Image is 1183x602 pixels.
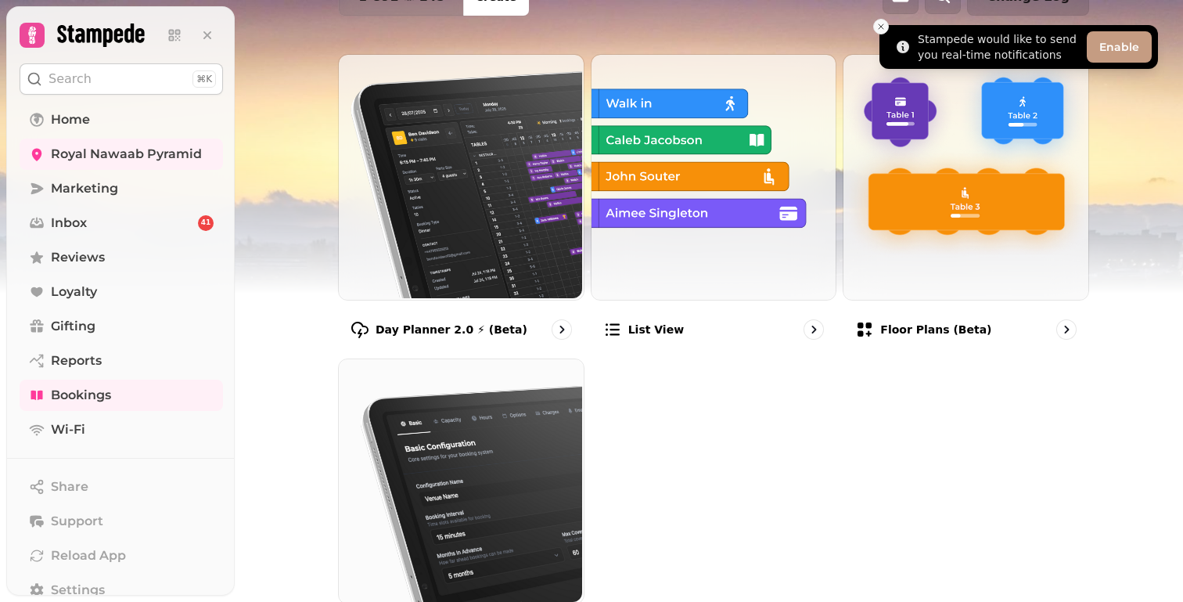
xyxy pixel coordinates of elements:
[51,214,87,233] span: Inbox
[20,471,223,503] button: Share
[51,351,102,370] span: Reports
[20,104,223,135] a: Home
[51,179,118,198] span: Marketing
[1059,322,1074,337] svg: go to
[20,380,223,411] a: Bookings
[51,110,90,129] span: Home
[51,420,85,439] span: Wi-Fi
[51,386,111,405] span: Bookings
[20,207,223,239] a: Inbox41
[554,322,570,337] svg: go to
[20,63,223,95] button: Search⌘K
[806,322,822,337] svg: go to
[20,345,223,377] a: Reports
[590,53,835,298] img: List view
[842,53,1087,298] img: Floor Plans (beta)
[880,322,991,337] p: Floor Plans (beta)
[20,506,223,537] button: Support
[201,218,211,229] span: 41
[1087,31,1152,63] button: Enable
[51,512,103,531] span: Support
[20,242,223,273] a: Reviews
[20,414,223,445] a: Wi-Fi
[20,311,223,342] a: Gifting
[20,540,223,571] button: Reload App
[49,70,92,88] p: Search
[20,139,223,170] a: Royal Nawaab Pyramid
[51,581,105,600] span: Settings
[918,31,1081,63] div: Stampede would like to send you real-time notifications
[873,19,889,34] button: Close toast
[591,54,837,352] a: List viewList view
[338,54,584,352] a: Day Planner 2.0 ⚡ (Beta)Day Planner 2.0 ⚡ (Beta)
[20,173,223,204] a: Marketing
[51,478,88,496] span: Share
[337,53,582,298] img: Day Planner 2.0 ⚡ (Beta)
[51,145,202,164] span: Royal Nawaab Pyramid
[376,322,527,337] p: Day Planner 2.0 ⚡ (Beta)
[843,54,1089,352] a: Floor Plans (beta)Floor Plans (beta)
[51,283,97,301] span: Loyalty
[51,546,126,565] span: Reload App
[51,248,105,267] span: Reviews
[20,276,223,308] a: Loyalty
[51,317,95,336] span: Gifting
[192,70,216,88] div: ⌘K
[628,322,684,337] p: List view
